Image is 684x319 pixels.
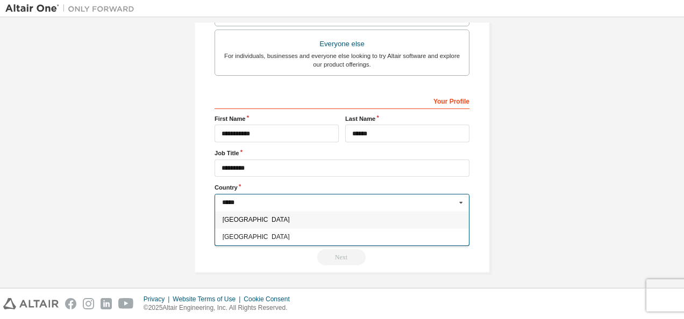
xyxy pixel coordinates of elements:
[65,298,76,309] img: facebook.svg
[215,92,469,109] div: Your Profile
[222,37,462,52] div: Everyone else
[83,298,94,309] img: instagram.svg
[215,114,339,123] label: First Name
[118,298,134,309] img: youtube.svg
[223,216,462,223] span: [GEOGRAPHIC_DATA]
[345,114,469,123] label: Last Name
[144,295,173,303] div: Privacy
[215,149,469,157] label: Job Title
[5,3,140,14] img: Altair One
[101,298,112,309] img: linkedin.svg
[215,249,469,265] div: Please wait while checking email ...
[223,234,462,240] span: [GEOGRAPHIC_DATA]
[173,295,244,303] div: Website Terms of Use
[215,183,469,192] label: Country
[244,295,296,303] div: Cookie Consent
[3,298,59,309] img: altair_logo.svg
[144,303,296,313] p: © 2025 Altair Engineering, Inc. All Rights Reserved.
[222,52,462,69] div: For individuals, businesses and everyone else looking to try Altair software and explore our prod...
